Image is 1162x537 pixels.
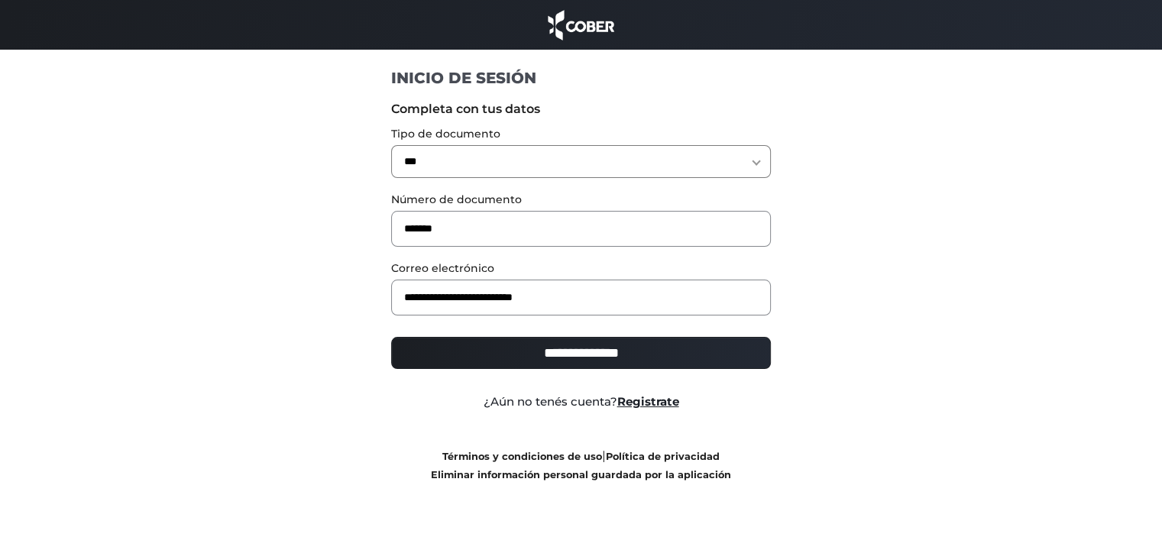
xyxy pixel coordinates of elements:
a: Registrate [617,394,679,409]
label: Correo electrónico [391,260,771,277]
h1: INICIO DE SESIÓN [391,68,771,88]
a: Términos y condiciones de uso [442,451,602,462]
label: Completa con tus datos [391,100,771,118]
div: | [380,447,782,484]
a: Eliminar información personal guardada por la aplicación [431,469,731,480]
a: Política de privacidad [606,451,720,462]
div: ¿Aún no tenés cuenta? [380,393,782,411]
img: cober_marca.png [544,8,619,42]
label: Número de documento [391,192,771,208]
label: Tipo de documento [391,126,771,142]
